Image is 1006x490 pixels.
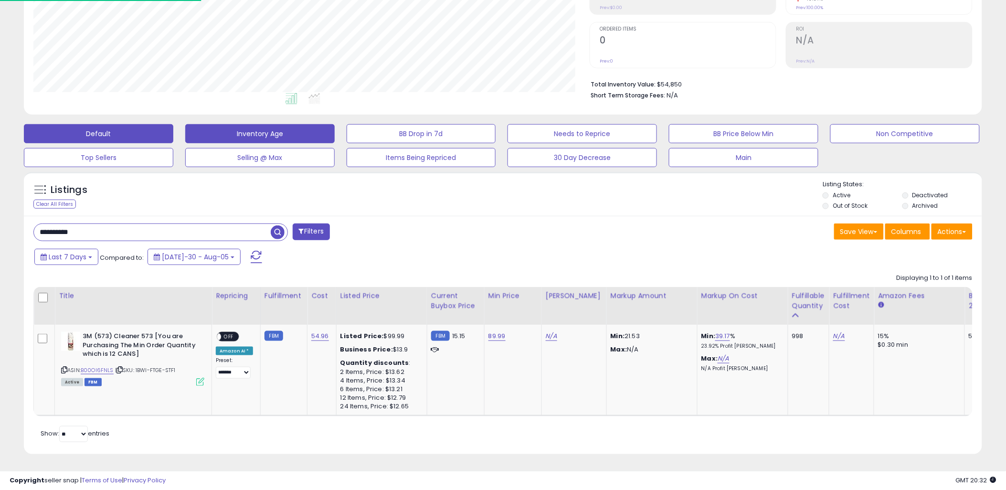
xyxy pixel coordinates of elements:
[701,331,716,341] b: Min:
[546,291,603,301] div: [PERSON_NAME]
[34,249,98,265] button: Last 7 Days
[669,148,818,167] button: Main
[293,224,330,240] button: Filters
[148,249,241,265] button: [DATE]-30 - Aug-05
[600,27,776,32] span: Ordered Items
[796,27,972,32] span: ROI
[81,366,114,374] a: B00OI6FNLS
[185,148,335,167] button: Selling @ Max
[33,200,76,209] div: Clear All Filters
[85,378,102,386] span: FBM
[340,345,393,354] b: Business Price:
[508,148,657,167] button: 30 Day Decrease
[611,345,690,354] p: N/A
[340,291,423,301] div: Listed Price
[546,331,557,341] a: N/A
[697,287,788,325] th: The percentage added to the cost of goods (COGS) that forms the calculator for Min & Max prices.
[452,331,466,341] span: 15.15
[340,368,420,376] div: 2 Items, Price: $13.62
[885,224,930,240] button: Columns
[932,224,973,240] button: Actions
[24,148,173,167] button: Top Sellers
[431,331,450,341] small: FBM
[956,476,996,485] span: 2025-08-13 20:32 GMT
[61,378,83,386] span: All listings currently available for purchase on Amazon
[61,332,80,351] img: 418BtDut92L._SL40_.jpg
[891,227,921,236] span: Columns
[878,341,957,349] div: $0.30 min
[340,359,420,367] div: :
[340,332,420,341] div: $99.99
[701,343,781,350] p: 23.92% Profit [PERSON_NAME]
[600,5,623,11] small: Prev: $0.00
[347,124,496,143] button: BB Drop in 7d
[265,331,283,341] small: FBM
[897,274,973,283] div: Displaying 1 to 1 of 1 items
[715,331,730,341] a: 39.17
[600,35,776,48] h2: 0
[591,78,965,89] li: $54,850
[591,80,656,88] b: Total Inventory Value:
[796,35,972,48] h2: N/A
[100,253,144,262] span: Compared to:
[796,58,815,64] small: Prev: N/A
[115,366,176,374] span: | SKU: 1BWI-FTGE-STF1
[162,252,229,262] span: [DATE]-30 - Aug-05
[508,124,657,143] button: Needs to Reprice
[878,291,961,301] div: Amazon Fees
[701,354,718,363] b: Max:
[830,124,980,143] button: Non Competitive
[340,402,420,411] div: 24 Items, Price: $12.65
[878,332,957,341] div: 15%
[340,385,420,394] div: 6 Items, Price: $13.21
[611,345,627,354] strong: Max:
[488,331,506,341] a: 89.99
[49,252,86,262] span: Last 7 Days
[878,301,884,309] small: Amazon Fees.
[10,476,44,485] strong: Copyright
[667,91,678,100] span: N/A
[265,291,303,301] div: Fulfillment
[347,148,496,167] button: Items Being Repriced
[969,291,1004,311] div: BB Share 24h.
[41,429,109,438] span: Show: entries
[488,291,538,301] div: Min Price
[718,354,729,363] a: N/A
[611,291,693,301] div: Markup Amount
[311,291,332,301] div: Cost
[340,394,420,402] div: 12 Items, Price: $12.79
[311,331,329,341] a: 54.96
[912,191,948,199] label: Deactivated
[59,291,208,301] div: Title
[51,183,87,197] h5: Listings
[221,333,236,341] span: OFF
[340,376,420,385] div: 4 Items, Price: $13.34
[796,5,824,11] small: Prev: 100.00%
[833,191,850,199] label: Active
[701,291,784,301] div: Markup on Cost
[792,291,825,311] div: Fulfillable Quantity
[10,476,166,485] div: seller snap | |
[912,202,938,210] label: Archived
[216,291,256,301] div: Repricing
[701,365,781,372] p: N/A Profit [PERSON_NAME]
[834,224,884,240] button: Save View
[833,202,868,210] label: Out of Stock
[600,58,614,64] small: Prev: 0
[61,332,204,385] div: ASIN:
[833,291,870,311] div: Fulfillment Cost
[83,332,199,361] b: 3M (573) Cleaner 573 [You are Purchasing The Min Order Quantity which is 12 CANS]
[216,347,253,355] div: Amazon AI *
[833,331,845,341] a: N/A
[792,332,822,341] div: 998
[969,332,1000,341] div: 57%
[82,476,122,485] a: Terms of Use
[340,345,420,354] div: $13.9
[611,331,625,341] strong: Min:
[823,180,982,189] p: Listing States:
[611,332,690,341] p: 21.53
[185,124,335,143] button: Inventory Age
[124,476,166,485] a: Privacy Policy
[216,357,253,379] div: Preset:
[431,291,480,311] div: Current Buybox Price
